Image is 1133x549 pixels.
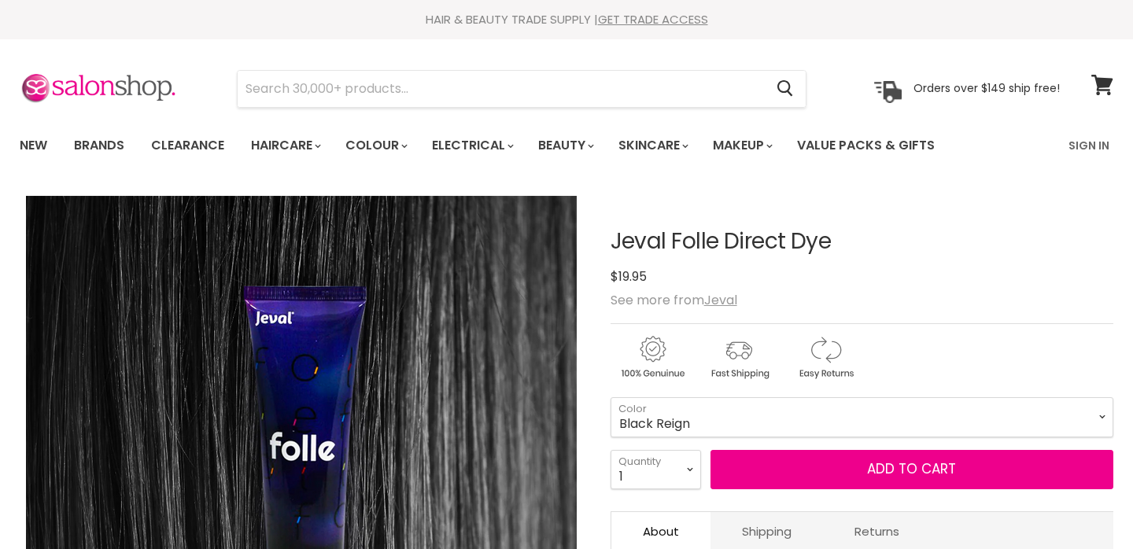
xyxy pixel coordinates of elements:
a: New [8,129,59,162]
form: Product [237,70,806,108]
h1: Jeval Folle Direct Dye [611,230,1113,254]
select: Quantity [611,450,701,489]
a: Makeup [701,129,782,162]
a: Brands [62,129,136,162]
span: See more from [611,291,737,309]
span: $19.95 [611,267,647,286]
img: shipping.gif [697,333,781,381]
span: Add to cart [867,459,956,478]
img: returns.gif [784,333,867,381]
button: Add to cart [710,450,1113,489]
a: Value Packs & Gifts [785,129,947,162]
img: genuine.gif [611,333,694,381]
a: Beauty [526,129,603,162]
a: Skincare [607,129,698,162]
a: Colour [334,129,417,162]
a: Electrical [420,129,523,162]
ul: Main menu [8,123,1003,168]
a: Sign In [1059,129,1119,162]
input: Search [238,71,764,107]
button: Search [764,71,806,107]
a: GET TRADE ACCESS [598,11,708,28]
a: Clearance [139,129,236,162]
p: Orders over $149 ship free! [913,81,1060,95]
a: Jeval [704,291,737,309]
a: Haircare [239,129,330,162]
